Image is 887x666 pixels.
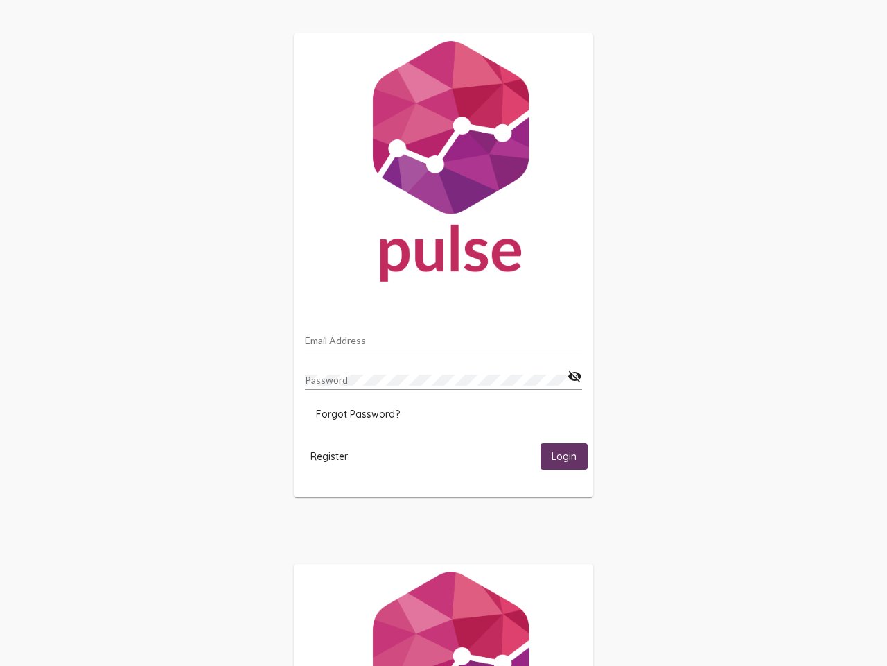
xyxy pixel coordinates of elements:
mat-icon: visibility_off [568,368,582,385]
img: Pulse For Good Logo [294,33,593,296]
button: Register [299,443,359,469]
span: Forgot Password? [316,408,400,420]
span: Login [552,451,577,463]
button: Forgot Password? [305,402,411,427]
button: Login [541,443,588,469]
span: Register [310,450,348,463]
